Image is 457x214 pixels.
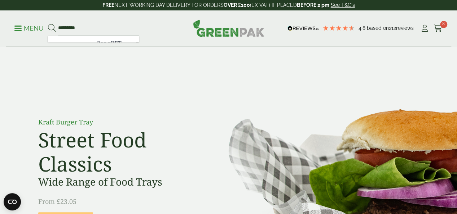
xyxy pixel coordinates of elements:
[434,23,443,34] a: 8
[322,25,355,31] div: 4.79 Stars
[396,25,414,31] span: reviews
[4,193,21,210] button: Open CMP widget
[97,39,133,65] span: 2oz rPET Sauce/Portion Pot
[193,19,264,37] img: GreenPak Supplies
[48,36,91,70] img: GP2130125
[38,117,201,127] p: Kraft Burger Tray
[367,25,389,31] span: Based on
[14,24,44,31] a: Menu
[102,2,114,8] strong: FREE
[389,25,396,31] span: 212
[297,2,329,8] strong: BEFORE 2 pm
[434,25,443,32] i: Cart
[420,25,429,32] i: My Account
[38,176,201,188] h3: Wide Range of Food Trays
[38,128,201,176] h2: Street Food Classics
[331,2,355,8] a: See T&C's
[14,24,44,33] p: Menu
[38,197,76,206] span: From £23.05
[359,25,367,31] span: 4.8
[440,21,447,28] span: 8
[287,26,319,31] img: REVIEWS.io
[97,39,133,74] a: 2oz rPET Sauce/Portion Pot
[224,2,250,8] strong: OVER £100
